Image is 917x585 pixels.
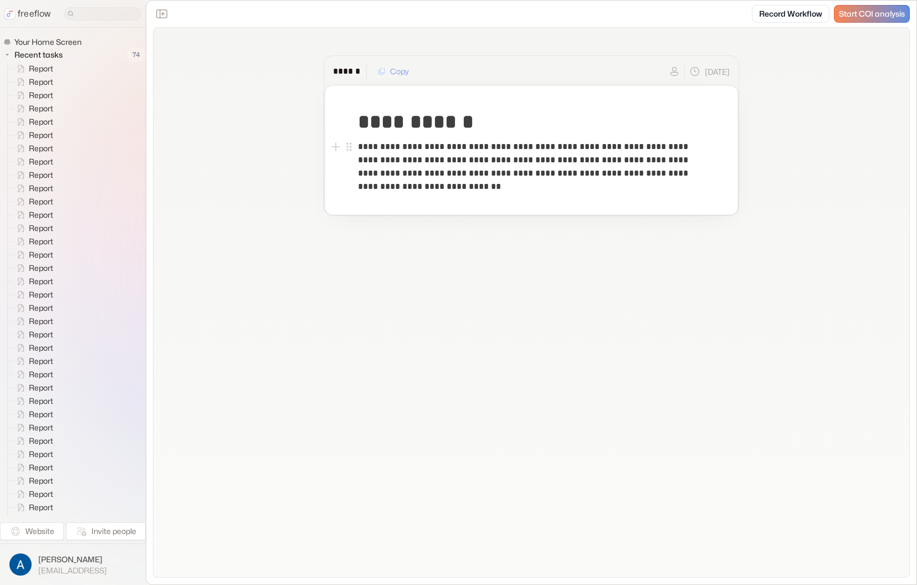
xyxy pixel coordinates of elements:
[27,143,57,154] span: Report
[12,37,85,48] span: Your Home Screen
[27,449,57,460] span: Report
[8,89,58,102] a: Report
[66,522,146,540] button: Invite people
[18,7,51,20] p: freeflow
[8,315,58,328] a: Report
[8,248,58,261] a: Report
[8,341,58,355] a: Report
[8,501,58,514] a: Report
[27,302,57,314] span: Report
[27,342,57,353] span: Report
[27,223,57,234] span: Report
[27,63,57,74] span: Report
[38,566,107,576] span: [EMAIL_ADDRESS]
[834,5,910,23] a: Start COI analysis
[8,155,58,168] a: Report
[8,261,58,275] a: Report
[8,461,58,474] a: Report
[27,382,57,393] span: Report
[7,551,139,578] button: [PERSON_NAME][EMAIL_ADDRESS]
[8,301,58,315] a: Report
[8,168,58,182] a: Report
[8,62,58,75] a: Report
[27,462,57,473] span: Report
[8,142,58,155] a: Report
[153,5,171,23] button: Close the sidebar
[27,209,57,220] span: Report
[27,276,57,287] span: Report
[342,140,356,153] button: Open block menu
[27,316,57,327] span: Report
[27,489,57,500] span: Report
[9,553,32,576] img: profile
[705,66,730,78] p: [DATE]
[27,435,57,447] span: Report
[8,421,58,434] a: Report
[27,396,57,407] span: Report
[27,103,57,114] span: Report
[27,289,57,300] span: Report
[27,76,57,88] span: Report
[752,5,829,23] a: Record Workflow
[8,487,58,501] a: Report
[27,422,57,433] span: Report
[27,356,57,367] span: Report
[27,130,57,141] span: Report
[27,249,57,260] span: Report
[8,328,58,341] a: Report
[27,183,57,194] span: Report
[3,37,86,48] a: Your Home Screen
[8,208,58,222] a: Report
[8,394,58,408] a: Report
[8,129,58,142] a: Report
[27,409,57,420] span: Report
[839,9,905,19] span: Start COI analysis
[127,48,146,62] span: 74
[8,381,58,394] a: Report
[8,474,58,487] a: Report
[27,263,57,274] span: Report
[27,156,57,167] span: Report
[8,368,58,381] a: Report
[8,235,58,248] a: Report
[8,434,58,448] a: Report
[8,514,58,527] a: Report
[8,115,58,129] a: Report
[27,515,57,526] span: Report
[8,102,58,115] a: Report
[27,502,57,513] span: Report
[38,554,107,565] span: [PERSON_NAME]
[8,182,58,195] a: Report
[27,236,57,247] span: Report
[329,140,342,153] button: Add block
[8,355,58,368] a: Report
[27,329,57,340] span: Report
[8,75,58,89] a: Report
[8,195,58,208] a: Report
[27,90,57,101] span: Report
[371,63,416,80] button: Copy
[8,448,58,461] a: Report
[8,222,58,235] a: Report
[4,7,51,20] a: freeflow
[27,170,57,181] span: Report
[27,369,57,380] span: Report
[27,196,57,207] span: Report
[8,408,58,421] a: Report
[3,48,67,61] button: Recent tasks
[8,275,58,288] a: Report
[8,288,58,301] a: Report
[27,116,57,127] span: Report
[12,49,66,60] span: Recent tasks
[27,475,57,486] span: Report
